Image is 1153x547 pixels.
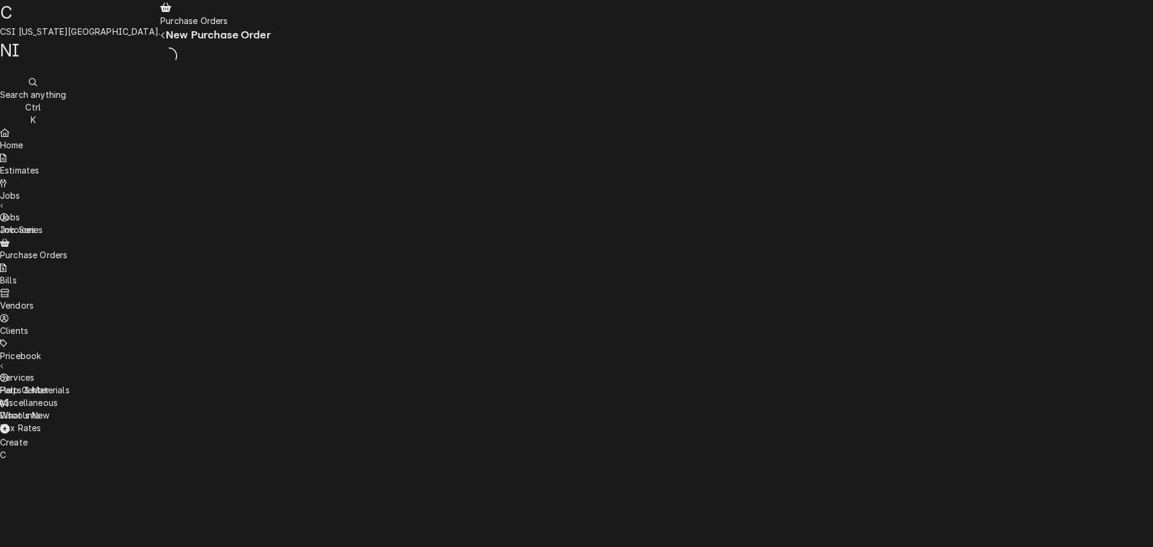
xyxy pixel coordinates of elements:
[166,29,271,41] span: New Purchase Order
[160,16,228,26] span: Purchase Orders
[31,115,36,125] span: K
[160,29,166,41] button: Navigate back
[160,46,177,66] span: Loading...
[25,102,41,112] span: Ctrl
